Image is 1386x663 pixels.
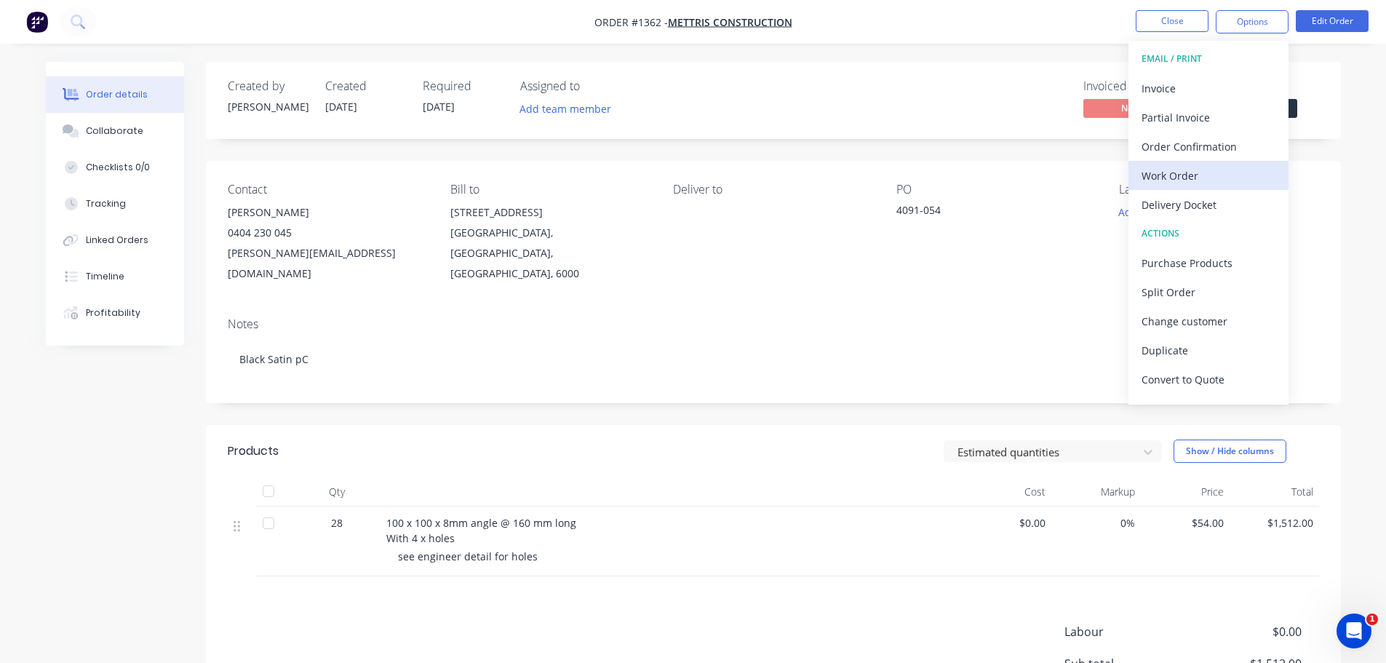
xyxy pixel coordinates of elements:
div: Assigned to [520,79,666,93]
iframe: Intercom live chat [1337,614,1371,648]
button: Edit Order [1296,10,1369,32]
div: Tracking [86,197,126,210]
div: Delivery Docket [1142,194,1275,215]
button: Profitability [46,295,184,331]
div: Order details [86,88,148,101]
div: Bill to [450,183,650,196]
span: 0% [1057,515,1135,531]
div: [PERSON_NAME] [228,99,308,114]
div: Change customer [1142,311,1275,332]
span: [DATE] [325,100,357,114]
div: 4091-054 [896,202,1078,223]
div: [GEOGRAPHIC_DATA], [GEOGRAPHIC_DATA], [GEOGRAPHIC_DATA], 6000 [450,223,650,284]
div: [PERSON_NAME]0404 230 045[PERSON_NAME][EMAIL_ADDRESS][DOMAIN_NAME] [228,202,427,284]
div: Price [1141,477,1230,507]
div: Contact [228,183,427,196]
div: EMAIL / PRINT [1142,49,1275,68]
div: Collaborate [86,124,143,138]
div: Checklists 0/0 [86,161,150,174]
div: Invoiced [1083,79,1192,93]
span: see engineer detail for holes [398,549,538,563]
div: Total [1230,477,1319,507]
div: 0404 230 045 [228,223,427,243]
button: Tracking [46,186,184,222]
div: [PERSON_NAME] [228,202,427,223]
a: Mettris Construction [668,15,792,29]
button: Collaborate [46,113,184,149]
span: No [1083,99,1171,117]
div: Archive [1142,398,1275,419]
div: Order Confirmation [1142,136,1275,157]
div: Qty [293,477,381,507]
div: Duplicate [1142,340,1275,361]
button: Show / Hide columns [1174,440,1286,463]
div: PO [896,183,1096,196]
div: Cost [963,477,1052,507]
span: $54.00 [1147,515,1224,531]
div: Markup [1051,477,1141,507]
div: Purchase Products [1142,253,1275,274]
img: Factory [26,11,48,33]
div: Invoice [1142,78,1275,99]
button: Close [1136,10,1208,32]
div: Products [228,442,279,460]
div: Partial Invoice [1142,107,1275,128]
div: Deliver to [673,183,872,196]
button: Timeline [46,258,184,295]
div: Profitability [86,306,140,319]
span: $1,512.00 [1235,515,1313,531]
div: Split Order [1142,282,1275,303]
span: $0.00 [1193,623,1301,640]
button: Add team member [511,99,618,119]
button: Checklists 0/0 [46,149,184,186]
span: 100 x 100 x 8mm angle @ 160 mm long With 4 x holes [386,516,576,545]
span: Order #1362 - [594,15,668,29]
div: [PERSON_NAME][EMAIL_ADDRESS][DOMAIN_NAME] [228,243,427,284]
div: Linked Orders [86,234,148,247]
div: Created [325,79,405,93]
div: Convert to Quote [1142,369,1275,390]
button: Order details [46,76,184,113]
div: Notes [228,317,1319,331]
span: 28 [331,515,343,531]
button: Options [1216,10,1289,33]
div: Black Satin pC [228,337,1319,381]
span: 1 [1366,614,1378,625]
button: Add team member [520,99,619,119]
div: Timeline [86,270,124,283]
div: Created by [228,79,308,93]
div: ACTIONS [1142,224,1275,243]
div: [STREET_ADDRESS] [450,202,650,223]
button: Linked Orders [46,222,184,258]
div: Work Order [1142,165,1275,186]
div: Required [423,79,503,93]
div: [STREET_ADDRESS][GEOGRAPHIC_DATA], [GEOGRAPHIC_DATA], [GEOGRAPHIC_DATA], 6000 [450,202,650,284]
span: [DATE] [423,100,455,114]
span: Labour [1064,623,1194,640]
span: $0.00 [968,515,1046,531]
button: Add labels [1111,202,1178,222]
div: Labels [1119,183,1318,196]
